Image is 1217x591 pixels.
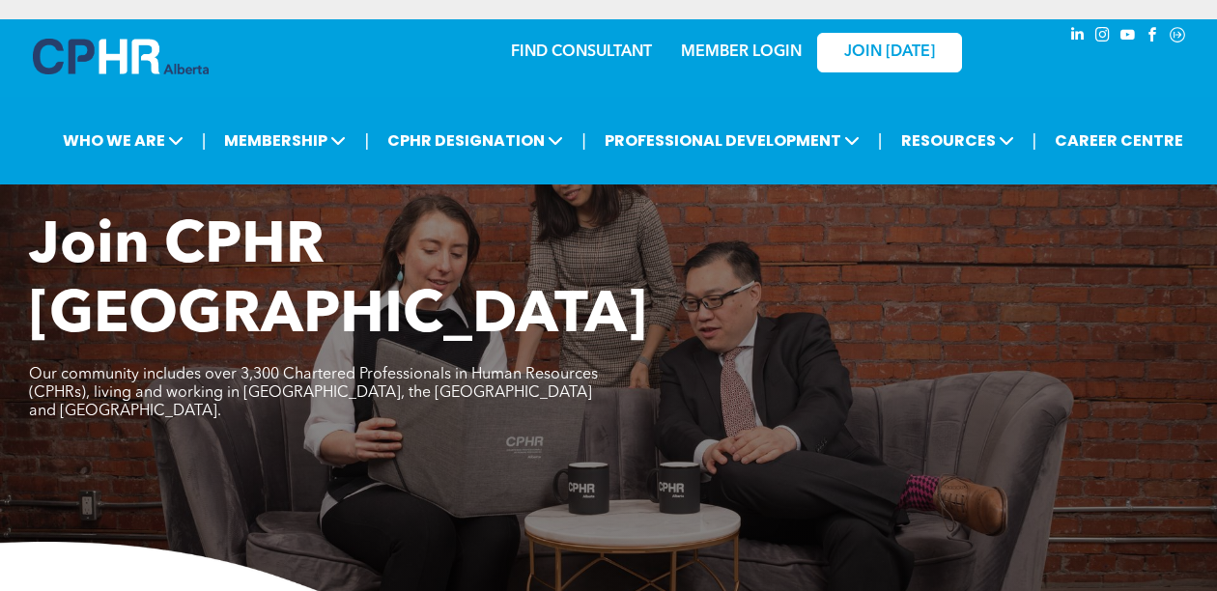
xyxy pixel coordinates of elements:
a: instagram [1091,24,1113,50]
a: facebook [1142,24,1163,50]
a: youtube [1117,24,1138,50]
li: | [581,121,586,160]
a: linkedin [1066,24,1088,50]
li: | [878,121,883,160]
span: JOIN [DATE] [844,43,935,62]
a: FIND CONSULTANT [511,44,652,60]
img: A blue and white logo for cp alberta [33,39,209,74]
span: MEMBERSHIP [218,123,352,158]
span: PROFESSIONAL DEVELOPMENT [599,123,865,158]
li: | [202,121,207,160]
span: Our community includes over 3,300 Chartered Professionals in Human Resources (CPHRs), living and ... [29,367,598,419]
span: RESOURCES [895,123,1020,158]
li: | [1033,121,1037,160]
a: CAREER CENTRE [1049,123,1189,158]
li: | [364,121,369,160]
a: MEMBER LOGIN [681,44,802,60]
span: Join CPHR [GEOGRAPHIC_DATA] [29,218,647,346]
a: Social network [1167,24,1188,50]
span: WHO WE ARE [57,123,189,158]
span: CPHR DESIGNATION [382,123,569,158]
a: JOIN [DATE] [817,33,962,72]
